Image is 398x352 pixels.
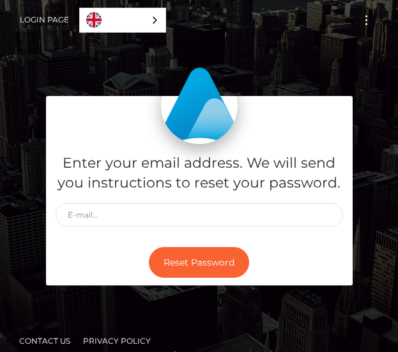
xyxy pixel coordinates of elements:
[56,203,343,227] input: E-mail...
[79,8,166,33] aside: Language selected: English
[161,67,238,144] img: MassPay Login
[20,6,69,33] a: Login Page
[79,8,166,33] div: Language
[78,331,156,351] a: Privacy Policy
[14,331,75,351] a: Contact Us
[56,154,343,193] h5: Enter your email address. We will send you instructions to reset your password.
[355,12,378,29] button: Toggle navigation
[80,8,165,32] a: English
[149,247,249,278] button: Reset Password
